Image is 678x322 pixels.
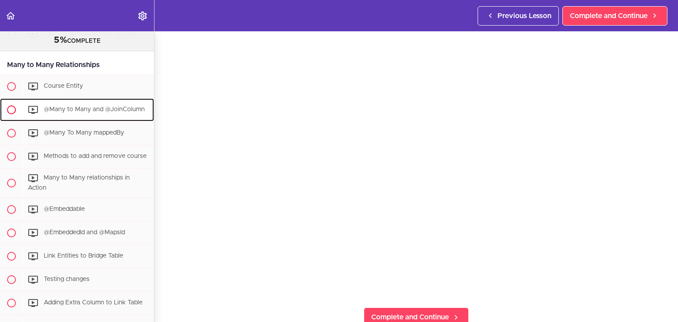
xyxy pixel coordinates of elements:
span: Course Entity [44,83,83,90]
svg: Back to course curriculum [5,11,16,21]
span: Previous Lesson [497,11,551,21]
span: @Embeddable [44,206,85,212]
span: @EmbeddedId and @MapsId [44,229,125,236]
span: @Many to Many and @JoinColumn [44,107,145,113]
a: Previous Lesson [478,6,559,26]
span: Methods to add and remove course [44,154,147,160]
div: COMPLETE [11,35,143,46]
span: 5% [54,36,67,45]
span: Complete and Continue [570,11,648,21]
a: Complete and Continue [562,6,667,26]
span: Testing changes [44,276,90,282]
span: Adding Extra Column to Link Table [44,300,143,306]
svg: Settings Menu [137,11,148,21]
span: Link Entities to Bridge Table [44,253,123,259]
span: Many to Many relationships in Action [28,175,130,191]
span: @Many To Many mappedBy [44,130,124,136]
